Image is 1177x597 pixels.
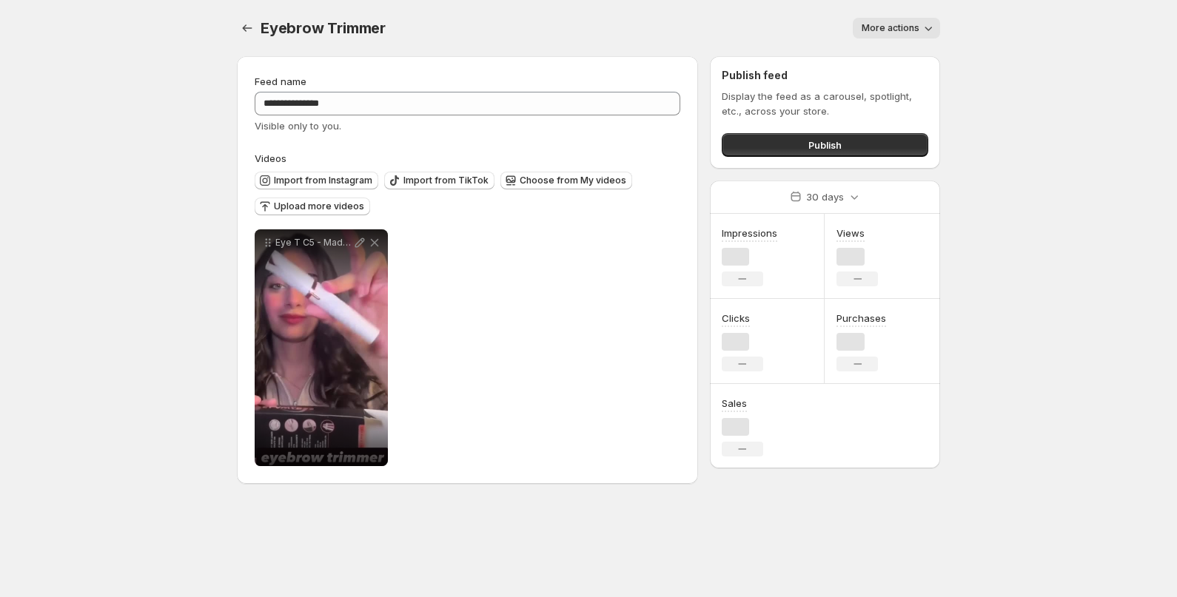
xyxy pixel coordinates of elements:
p: Display the feed as a carousel, spotlight, etc., across your store. [722,89,928,118]
button: Import from TikTok [384,172,494,189]
h2: Publish feed [722,68,928,83]
button: Upload more videos [255,198,370,215]
div: Eye T C5 - Made with Clipchamp [255,229,388,466]
button: Publish [722,133,928,157]
button: More actions [853,18,940,38]
button: Import from Instagram [255,172,378,189]
h3: Impressions [722,226,777,240]
span: Visible only to you. [255,120,341,132]
button: Settings [237,18,258,38]
span: Import from TikTok [403,175,489,186]
span: Publish [808,138,842,152]
button: Choose from My videos [500,172,632,189]
span: Upload more videos [274,200,364,212]
h3: Clicks [722,311,750,326]
h3: Sales [722,396,747,411]
span: Videos [255,152,286,164]
span: Choose from My videos [520,175,626,186]
span: Eyebrow Trimmer [261,19,386,37]
h3: Views [836,226,865,240]
p: 30 days [806,189,844,204]
h3: Purchases [836,311,886,326]
span: Import from Instagram [274,175,372,186]
span: More actions [862,22,919,34]
span: Feed name [255,75,306,87]
p: Eye T C5 - Made with Clipchamp [275,237,352,249]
